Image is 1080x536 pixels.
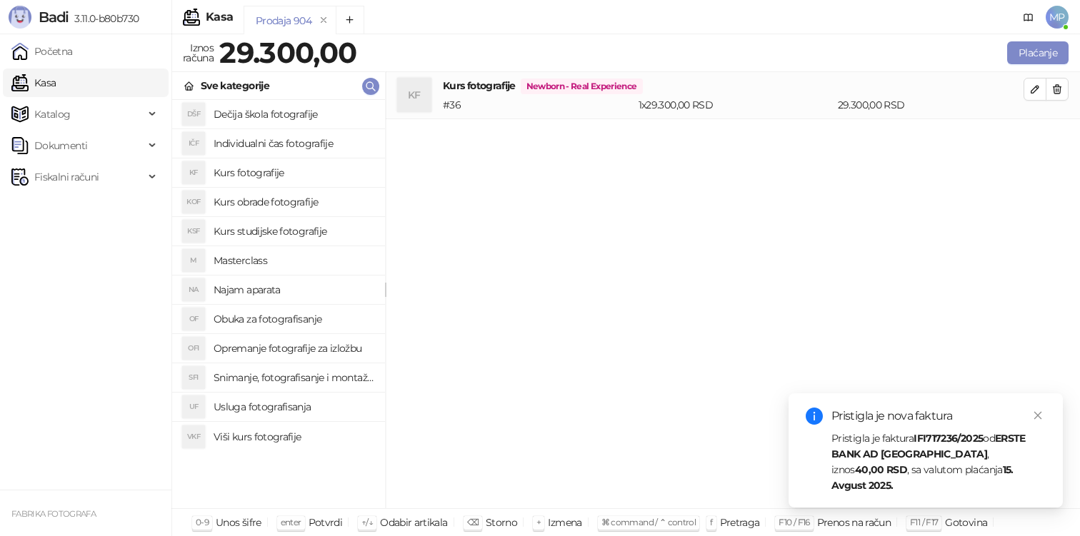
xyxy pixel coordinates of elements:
[855,463,907,476] strong: 40,00 RSD
[806,408,823,425] span: info-circle
[1033,410,1043,420] span: close
[914,432,983,445] strong: IFI717236/2025
[831,408,1046,425] div: Pristigla je nova faktura
[1030,408,1046,423] a: Close
[831,432,1026,460] strong: ERSTE BANK AD [GEOGRAPHIC_DATA]
[831,463,1014,492] strong: 15. Avgust 2025.
[831,430,1046,493] div: Pristigla je faktura od , iznos , sa valutom plaćanja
